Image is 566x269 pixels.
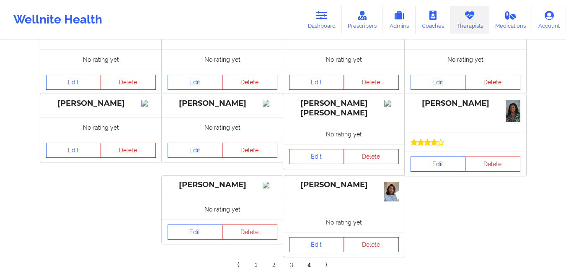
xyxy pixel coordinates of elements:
[168,143,223,158] a: Edit
[263,100,277,107] img: Image%2Fplaceholer-image.png
[465,157,520,172] button: Delete
[168,225,223,240] a: Edit
[450,6,489,34] a: Therapists
[344,149,399,164] button: Delete
[162,49,283,70] div: No rating yet
[222,143,277,158] button: Delete
[411,75,466,90] a: Edit
[384,100,399,107] img: Image%2Fplaceholer-image.png
[344,75,399,90] button: Delete
[289,75,344,90] a: Edit
[141,100,156,107] img: Image%2Fplaceholer-image.png
[416,6,450,34] a: Coaches
[283,212,405,232] div: No rating yet
[162,117,283,138] div: No rating yet
[465,75,520,90] button: Delete
[342,6,383,34] a: Prescribers
[289,180,399,190] div: [PERSON_NAME]
[289,99,399,118] div: [PERSON_NAME] [PERSON_NAME]
[289,149,344,164] a: Edit
[101,75,156,90] button: Delete
[283,124,405,144] div: No rating yet
[506,100,520,122] img: f6631ae8-8e48-489e-9dba-e57b2aca5ee1Ronke_Angelica_Headshot.jpg
[40,49,162,70] div: No rating yet
[222,225,277,240] button: Delete
[302,6,342,34] a: Dashboard
[46,75,101,90] a: Edit
[405,49,526,70] div: No rating yet
[289,237,344,252] a: Edit
[168,99,277,108] div: [PERSON_NAME]
[411,99,520,108] div: [PERSON_NAME]
[489,6,532,34] a: Medications
[532,6,566,34] a: Account
[46,143,101,158] a: Edit
[411,157,466,172] a: Edit
[46,99,156,108] div: [PERSON_NAME]
[283,49,405,70] div: No rating yet
[162,199,283,219] div: No rating yet
[384,182,399,201] img: 35d6d0d7-08c6-4b56-8305-5ec8ffda41c8IMG_9787.jpeg
[168,75,223,90] a: Edit
[383,6,416,34] a: Admins
[168,180,277,190] div: [PERSON_NAME]
[222,75,277,90] button: Delete
[263,182,277,188] img: Image%2Fplaceholer-image.png
[40,117,162,138] div: No rating yet
[344,237,399,252] button: Delete
[101,143,156,158] button: Delete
